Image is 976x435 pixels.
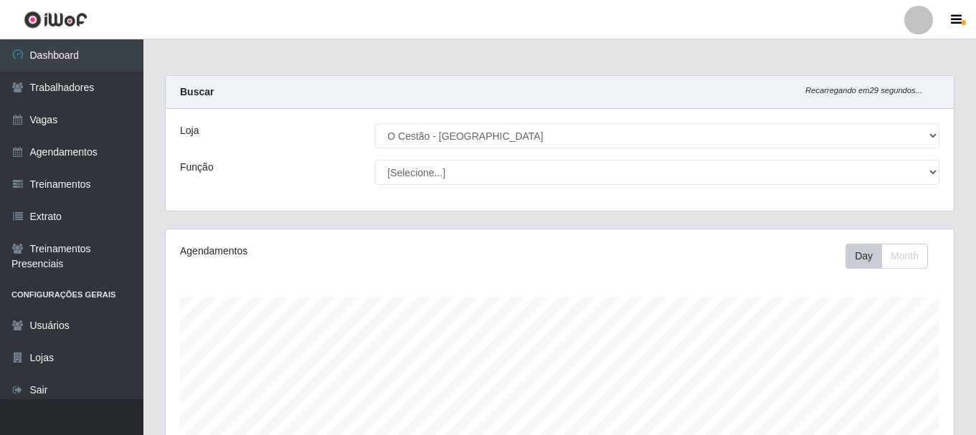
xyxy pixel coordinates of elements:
[881,244,928,269] button: Month
[845,244,939,269] div: Toolbar with button groups
[24,11,87,29] img: CoreUI Logo
[805,86,922,95] i: Recarregando em 29 segundos...
[845,244,928,269] div: First group
[180,86,214,97] strong: Buscar
[180,160,214,175] label: Função
[845,244,882,269] button: Day
[180,244,484,259] div: Agendamentos
[180,123,199,138] label: Loja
